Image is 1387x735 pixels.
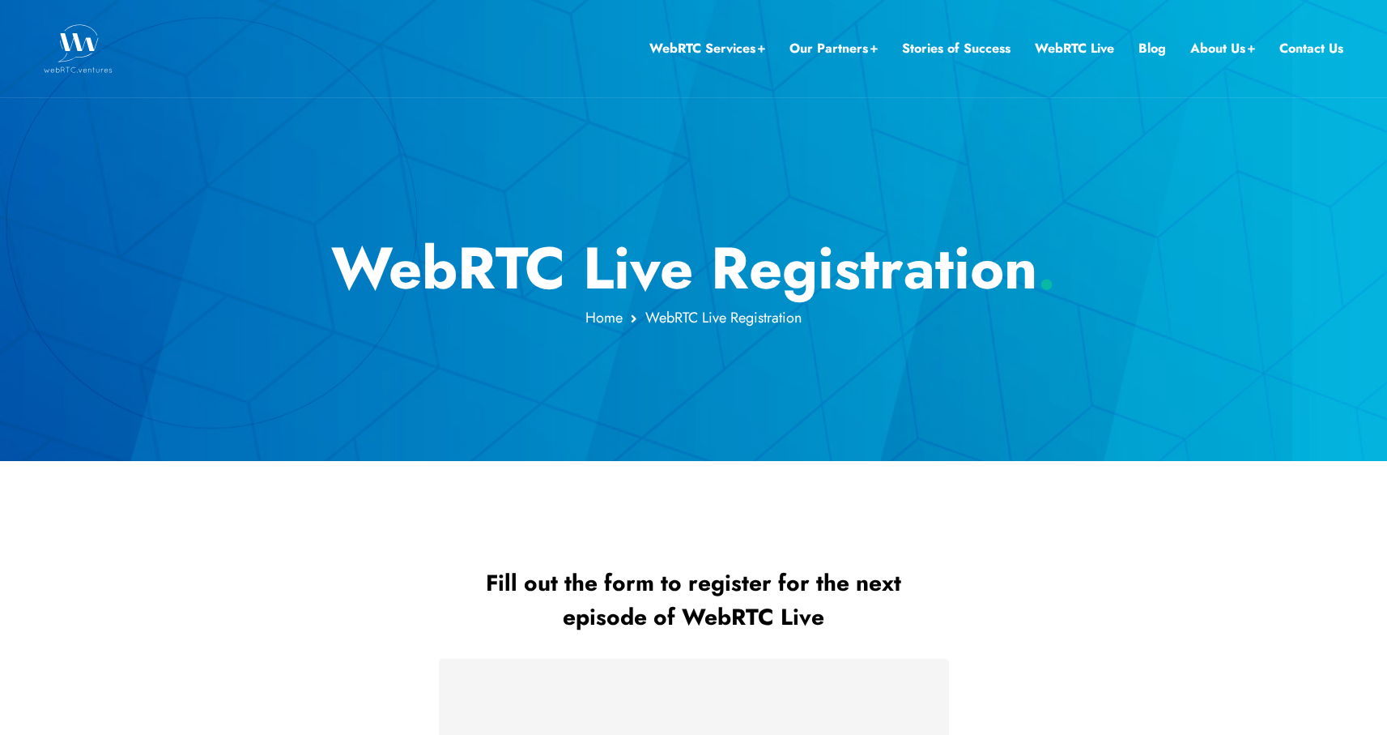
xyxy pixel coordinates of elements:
[443,566,945,635] h2: Fill out the form to register for the next episode of WebRTC Live
[649,38,765,59] a: WebRTC Services
[219,233,1168,303] p: WebRTC Live Registration
[645,307,802,328] span: WebRTC Live Registration
[44,24,113,73] img: WebRTC.ventures
[1190,38,1255,59] a: About Us
[902,38,1010,59] a: Stories of Success
[1035,38,1114,59] a: WebRTC Live
[1138,38,1166,59] a: Blog
[789,38,878,59] a: Our Partners
[1279,38,1343,59] a: Contact Us
[585,307,623,328] a: Home
[1037,226,1056,310] span: .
